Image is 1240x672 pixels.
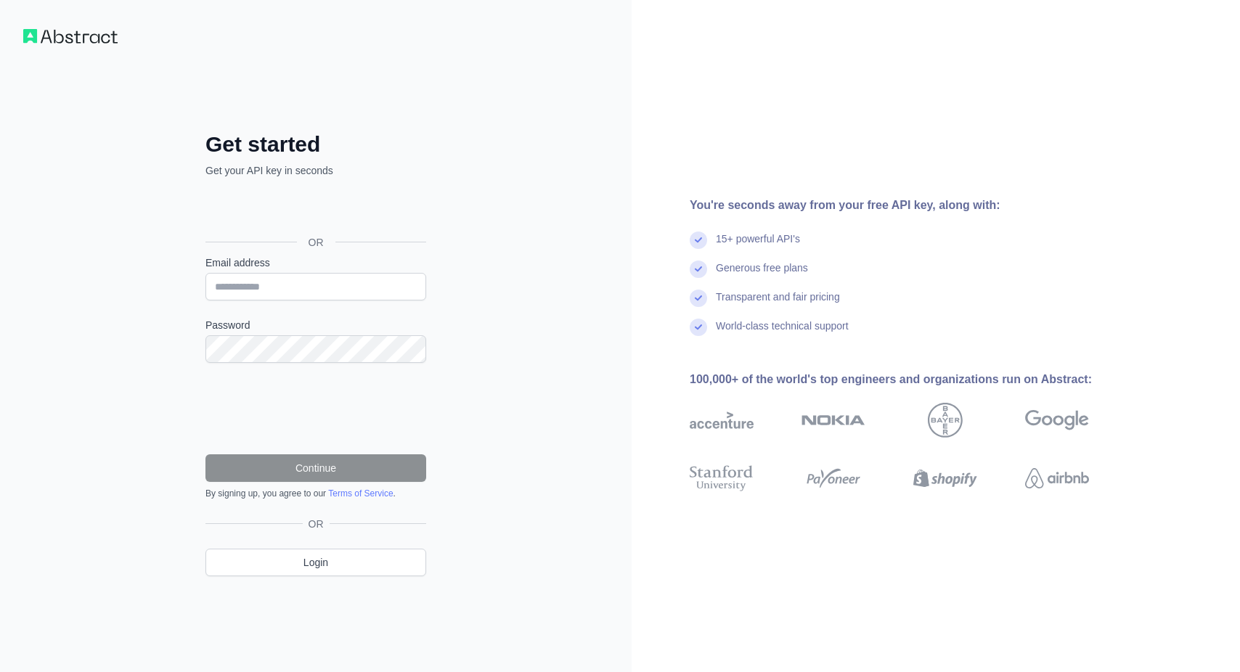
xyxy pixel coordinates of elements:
div: Transparent and fair pricing [716,290,840,319]
img: bayer [928,403,963,438]
h2: Get started [205,131,426,157]
img: shopify [913,462,977,494]
iframe: Sign in with Google Button [198,194,431,226]
div: You're seconds away from your free API key, along with: [690,197,1135,214]
div: World-class technical support [716,319,849,348]
a: Terms of Service [328,488,393,499]
div: By signing up, you agree to our . [205,488,426,499]
button: Continue [205,454,426,482]
p: Get your API key in seconds [205,163,426,178]
label: Email address [205,255,426,270]
img: google [1025,403,1089,438]
img: nokia [801,403,865,438]
img: check mark [690,319,707,336]
a: Login [205,549,426,576]
img: payoneer [801,462,865,494]
div: Generous free plans [716,261,808,290]
img: check mark [690,231,707,249]
img: check mark [690,290,707,307]
img: accenture [690,403,754,438]
span: OR [297,235,335,250]
div: 100,000+ of the world's top engineers and organizations run on Abstract: [690,371,1135,388]
img: stanford university [690,462,754,494]
div: 15+ powerful API's [716,231,800,261]
img: airbnb [1025,462,1089,494]
span: OR [303,517,330,531]
iframe: reCAPTCHA [205,380,426,437]
img: check mark [690,261,707,278]
img: Workflow [23,29,118,44]
label: Password [205,318,426,332]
